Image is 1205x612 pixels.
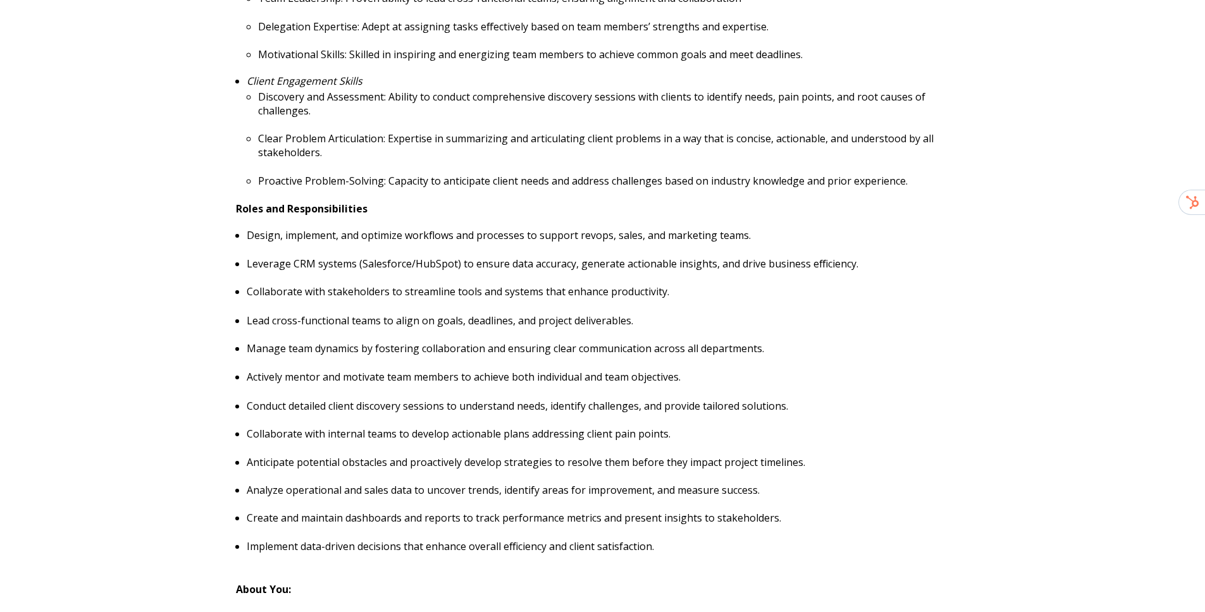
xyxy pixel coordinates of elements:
strong: About You: [236,582,291,596]
p: Motivational Skills: Skilled in inspiring and energizing team members to achieve common goals and... [258,47,970,61]
p: Actively mentor and motivate team members to achieve both individual and team objectives. [247,370,969,384]
p: Collaborate with internal teams to develop actionable plans addressing client pain points. [247,427,969,441]
p: Anticipate potential obstacles and proactively develop strategies to resolve them before they imp... [247,455,969,469]
p: Delegation Expertise: Adept at assigning tasks effectively based on team members’ strengths and e... [258,20,970,34]
p: Leverage CRM systems (Salesforce/HubSpot) to ensure data accuracy, generate actionable insights, ... [247,257,969,271]
p: Clear Problem Articulation: Expertise in summarizing and articulating client problems in a way th... [258,132,970,159]
p: Design, implement, and optimize workflows and processes to support revops, sales, and marketing t... [247,228,969,242]
p: Conduct detailed client discovery sessions to understand needs, identify challenges, and provide ... [247,399,969,413]
p: Implement data-driven decisions that enhance overall efficiency and client satisfaction. [247,539,969,553]
p: Proactive Problem-Solving: Capacity to anticipate client needs and address challenges based on in... [258,174,970,188]
p: Analyze operational and sales data to uncover trends, identify areas for improvement, and measure... [247,483,969,497]
p: Manage team dynamics by fostering collaboration and ensuring clear communication across all depar... [247,341,969,355]
p: Collaborate with stakeholders to streamline tools and systems that enhance productivity. [247,285,969,298]
p: Lead cross-functional teams to align on goals, deadlines, and project deliverables. [247,314,969,327]
em: Client Engagement Skills [247,74,362,88]
p: Discovery and Assessment: Ability to conduct comprehensive discovery sessions with clients to ide... [258,90,970,118]
p: Create and maintain dashboards and reports to track performance metrics and present insights to s... [247,511,969,525]
strong: Roles and Responsibilities [236,202,368,216]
